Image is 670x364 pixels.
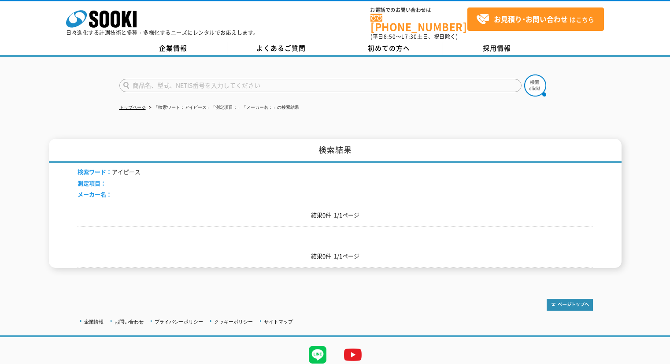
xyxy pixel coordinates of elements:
h1: 検索結果 [49,139,622,163]
p: 結果0件 1/1ページ [78,252,593,261]
span: お電話でのお問い合わせは [370,7,467,13]
strong: お見積り･お問い合わせ [494,14,568,24]
a: トップページ [119,105,146,110]
li: アイピース [78,167,141,177]
span: メーカー名： [78,190,112,198]
a: 企業情報 [84,319,104,324]
span: はこちら [476,13,594,26]
input: 商品名、型式、NETIS番号を入力してください [119,79,522,92]
span: 測定項目： [78,179,106,187]
span: 17:30 [401,33,417,41]
a: お問い合わせ [115,319,144,324]
span: (平日 ～ 土日、祝日除く) [370,33,458,41]
a: サイトマップ [264,319,293,324]
a: 企業情報 [119,42,227,55]
a: [PHONE_NUMBER] [370,14,467,32]
span: 検索ワード： [78,167,112,176]
span: 8:50 [384,33,396,41]
a: クッキーポリシー [214,319,253,324]
a: 初めての方へ [335,42,443,55]
li: 「検索ワード：アイピース」「測定項目：」「メーカー名：」の検索結果 [147,103,299,112]
img: トップページへ [547,299,593,311]
img: btn_search.png [524,74,546,97]
a: 採用情報 [443,42,551,55]
p: 結果0件 1/1ページ [78,211,593,220]
a: よくあるご質問 [227,42,335,55]
p: 日々進化する計測技術と多種・多様化するニーズにレンタルでお応えします。 [66,30,259,35]
a: プライバシーポリシー [155,319,203,324]
a: お見積り･お問い合わせはこちら [467,7,604,31]
span: 初めての方へ [368,43,410,53]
